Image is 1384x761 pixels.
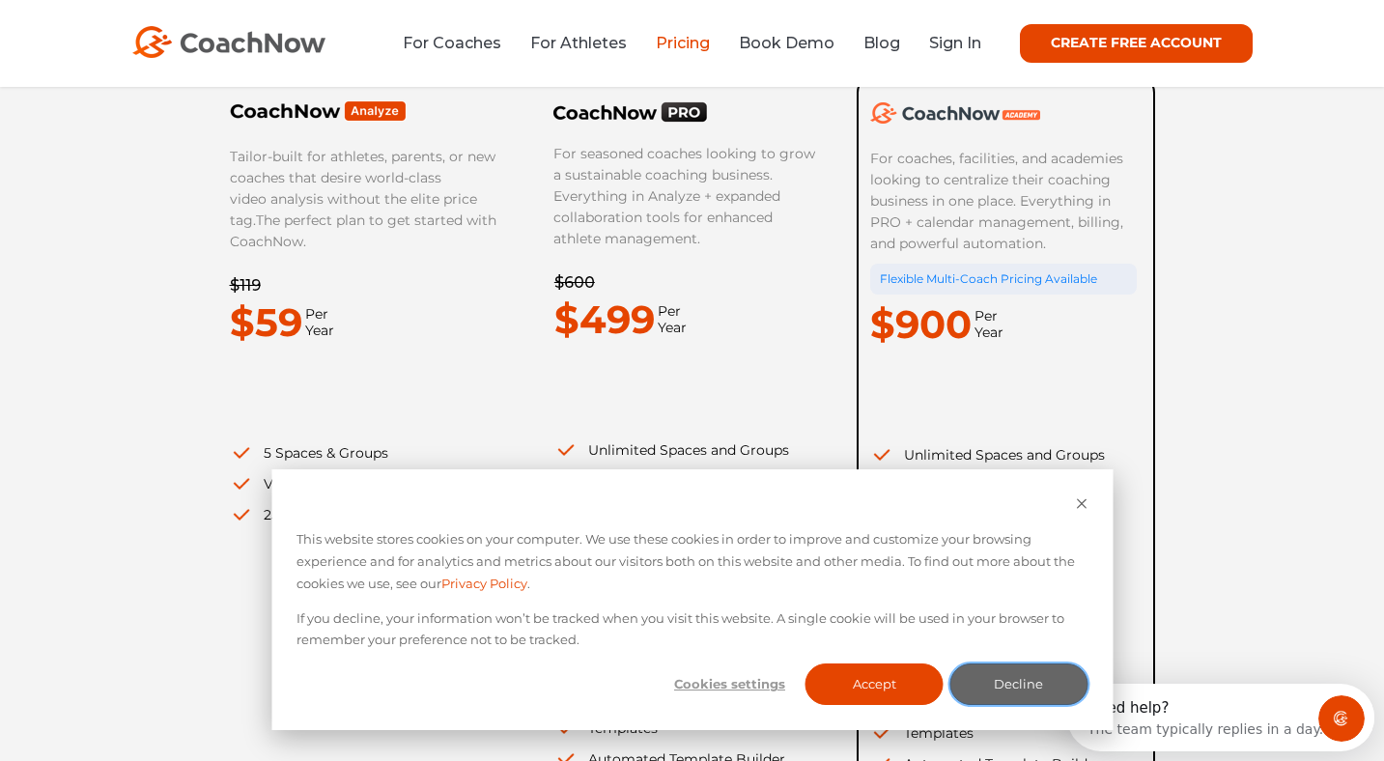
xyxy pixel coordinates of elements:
img: Frame [230,100,407,122]
button: Accept [805,663,944,705]
li: Templates [870,722,1137,744]
a: Pricing [656,34,710,52]
div: Flexible Multi-Coach Pricing Available [870,264,1137,295]
button: Decline [949,663,1087,705]
span: Per Year [655,303,687,336]
a: Privacy Policy [441,573,527,595]
a: Sign In [929,34,981,52]
p: This website stores cookies on your computer. We use these cookies in order to improve and custom... [297,528,1087,594]
p: If you decline, your information won’t be tracked when you visit this website. A single cookie wi... [297,607,1087,652]
p: For seasoned coaches looking to grow a sustainable coaching business. Everything in Analyze + exp... [553,143,820,249]
div: The team typically replies in a day. [20,32,256,52]
a: For Athletes [530,34,627,52]
iframe: Embedded CTA [554,374,796,415]
p: $900 [870,295,972,354]
a: CREATE FREE ACCOUNT [1020,24,1253,63]
span: The perfect plan to get started with CoachNow. [230,211,496,250]
li: Video/ Image Analysis Suite [230,473,497,494]
img: CoachNow PRO Logo Black [553,101,708,123]
p: $59 [230,293,302,352]
span: For coaches, facilities, and academies looking to centralize their coaching business in one place... [870,150,1127,252]
span: Tailor-built for athletes, parents, or new coaches that desire world-class video analysis without... [230,148,495,229]
del: $119 [230,276,261,295]
a: Book Demo [739,34,834,52]
p: $499 [554,290,655,350]
iframe: Embedded CTA [230,377,471,418]
div: Cookie banner [271,469,1113,730]
a: Blog [863,34,900,52]
li: Templates [554,718,821,739]
iframe: Embedded CTA [870,379,1112,420]
iframe: Intercom live chat [1318,695,1365,742]
li: 5 Spaces & Groups [230,442,497,464]
img: CoachNow Academy Logo [870,102,1040,124]
span: Per Year [972,308,1003,341]
div: Open Intercom Messenger [8,8,313,61]
button: Dismiss cookie banner [1075,494,1087,517]
iframe: Intercom live chat discovery launcher [1067,684,1374,751]
button: Cookies settings [661,663,799,705]
li: Unlimited Spaces and Groups [870,444,1137,465]
div: Need help? [20,16,256,32]
li: Unlimited Spaces and Groups [554,439,821,461]
del: $600 [554,273,595,292]
span: Per Year [302,306,334,339]
img: CoachNow Logo [132,26,325,58]
li: 250 Media Items in Library [230,504,497,525]
a: For Coaches [403,34,501,52]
